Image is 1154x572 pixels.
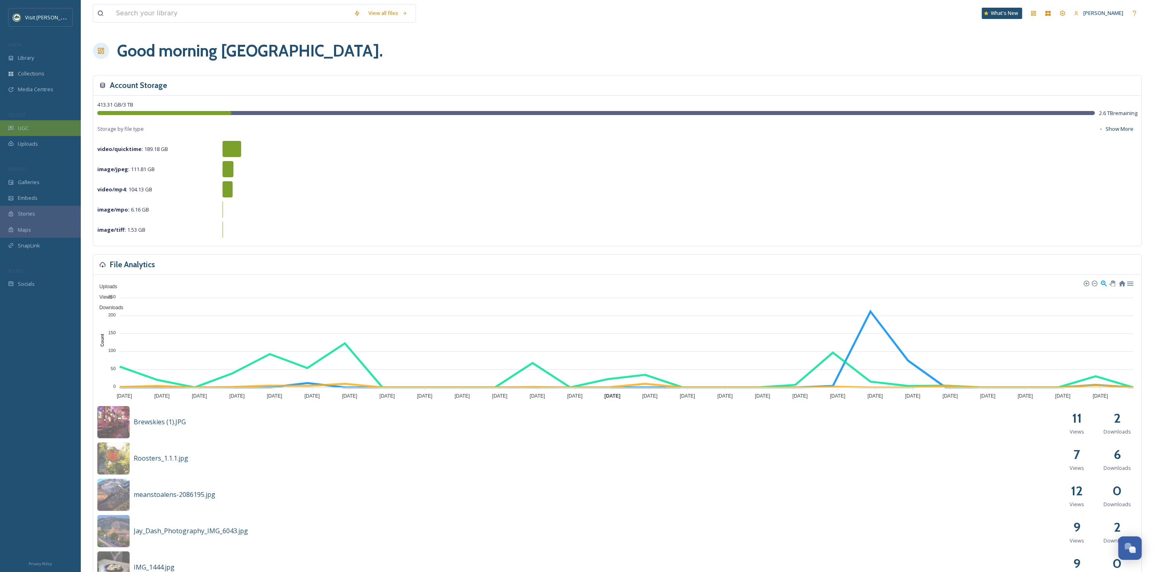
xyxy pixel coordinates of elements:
span: 2.6 TB remaining [1099,109,1137,117]
button: Show More [1095,121,1137,137]
span: Stories [18,210,35,218]
h2: 6 [1114,445,1121,464]
span: Downloads [1104,428,1131,436]
h2: 0 [1113,481,1122,501]
span: Visit [PERSON_NAME] [25,13,76,21]
tspan: [DATE] [267,393,282,399]
h2: 12 [1071,481,1083,501]
span: Views [1070,501,1084,508]
tspan: [DATE] [380,393,395,399]
h2: 11 [1072,409,1082,428]
span: Views [93,294,112,300]
span: Socials [18,280,35,288]
text: Count [100,334,105,347]
strong: video/mp4 : [97,186,127,193]
span: COLLECT [8,112,25,118]
strong: image/jpeg : [97,166,130,173]
tspan: [DATE] [642,393,658,399]
span: Views [1070,464,1084,472]
div: Selection Zoom [1100,279,1107,286]
img: 09655ee1-2572-459e-9ab3-451673899d26.jpg [97,515,130,547]
tspan: [DATE] [792,393,808,399]
input: Search your library [112,4,350,22]
span: UGC [18,124,29,132]
a: [PERSON_NAME] [1070,5,1127,21]
span: 189.18 GB [97,145,168,153]
h3: File Analytics [110,259,155,270]
span: Collections [18,70,44,78]
div: Zoom Out [1091,280,1097,286]
tspan: [DATE] [154,393,170,399]
div: Zoom In [1083,280,1089,286]
strong: image/tiff : [97,226,126,233]
span: Views [1070,537,1084,545]
a: Privacy Policy [29,558,52,568]
tspan: 150 [108,330,116,335]
h2: 7 [1074,445,1080,464]
span: Media Centres [18,86,53,93]
span: meanstoalens-2086195.jpg [134,490,215,499]
tspan: [DATE] [530,393,545,399]
span: Roosters_1.1.1.jpg [134,454,188,463]
strong: video/quicktime : [97,145,143,153]
img: Unknown.png [13,13,21,21]
img: 0691e4a4-3296-4993-9311-e182d886634f.jpg [97,442,130,475]
div: Menu [1127,279,1133,286]
span: Uploads [18,140,38,148]
span: 104.13 GB [97,186,152,193]
span: Downloads [1104,464,1131,472]
tspan: [DATE] [229,393,245,399]
span: 111.81 GB [97,166,155,173]
tspan: [DATE] [1018,393,1033,399]
h2: 2 [1114,518,1121,537]
span: 413.31 GB / 3 TB [97,101,133,108]
div: Panning [1110,281,1114,285]
tspan: [DATE] [680,393,695,399]
h2: 9 [1073,518,1080,537]
tspan: [DATE] [980,393,996,399]
tspan: [DATE] [1093,393,1108,399]
tspan: [DATE] [717,393,733,399]
span: Views [1070,428,1084,436]
span: MEDIA [8,42,22,48]
div: Reset Zoom [1118,279,1125,286]
tspan: 50 [111,366,116,371]
span: Uploads [93,284,117,289]
tspan: 0 [113,384,116,389]
tspan: 200 [108,312,116,317]
tspan: [DATE] [868,393,883,399]
span: WIDGETS [8,166,27,172]
tspan: [DATE] [417,393,433,399]
h3: Account Storage [110,80,167,91]
tspan: [DATE] [492,393,508,399]
span: [PERSON_NAME] [1083,9,1123,17]
tspan: 250 [108,294,116,299]
span: 1.53 GB [97,226,145,233]
h2: 2 [1114,409,1121,428]
span: Jay_Dash_Photography_IMG_6043.jpg [134,526,248,535]
span: Privacy Policy [29,561,52,566]
span: Downloads [1104,537,1131,545]
span: Library [18,54,34,62]
strong: image/mpo : [97,206,130,213]
tspan: [DATE] [755,393,770,399]
span: IMG_1444.jpg [134,563,174,572]
tspan: [DATE] [342,393,357,399]
tspan: [DATE] [455,393,470,399]
h1: Good morning [GEOGRAPHIC_DATA] . [117,39,383,63]
a: View all files [364,5,412,21]
a: What's New [982,8,1022,19]
tspan: [DATE] [305,393,320,399]
img: 23c39010-2e93-40e9-b5a8-417f5bc2a612.jpg [97,479,130,511]
span: 6.16 GB [97,206,149,213]
span: Downloads [93,305,123,310]
tspan: [DATE] [943,393,958,399]
tspan: [DATE] [117,393,132,399]
span: Brewskies (1).JPG [134,417,186,426]
span: Downloads [1104,501,1131,508]
tspan: [DATE] [604,393,620,399]
tspan: [DATE] [192,393,207,399]
span: Maps [18,226,31,234]
span: SOCIALS [8,268,24,274]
